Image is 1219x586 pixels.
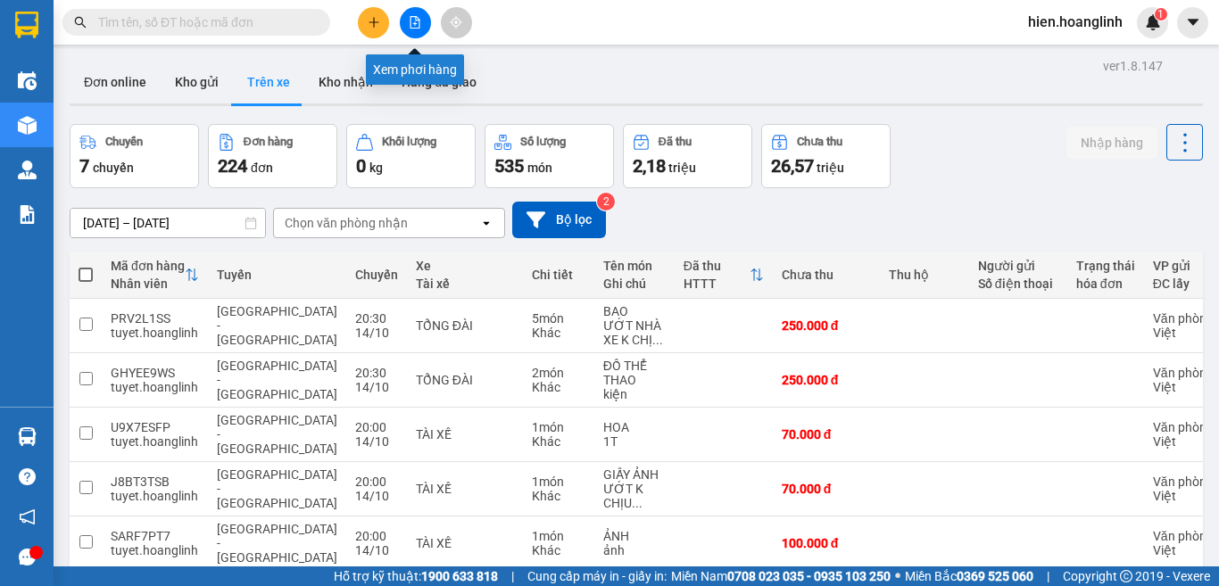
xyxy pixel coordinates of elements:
[93,161,134,175] span: chuyến
[369,161,383,175] span: kg
[511,566,514,586] span: |
[217,413,337,456] span: [GEOGRAPHIC_DATA] - [GEOGRAPHIC_DATA]
[603,359,666,387] div: ĐỒ THỂ THAO
[532,326,585,340] div: Khác
[111,489,199,503] div: tuyet.hoanglinh
[111,434,199,449] div: tuyet.hoanglinh
[217,359,337,401] span: [GEOGRAPHIC_DATA] - [GEOGRAPHIC_DATA]
[761,124,891,188] button: Chưa thu26,57 triệu
[1145,14,1161,30] img: icon-new-feature
[416,318,514,333] div: TỔNG ĐÀI
[1076,259,1135,273] div: Trạng thái
[532,366,585,380] div: 2 món
[1157,8,1164,21] span: 1
[217,268,337,282] div: Tuyến
[285,214,408,232] div: Chọn văn phòng nhận
[603,387,666,401] div: kiện
[19,468,36,485] span: question-circle
[782,373,871,387] div: 250.000 đ
[603,420,666,434] div: HOA
[355,475,398,489] div: 20:00
[532,475,585,489] div: 1 món
[70,61,161,103] button: Đơn online
[244,136,293,148] div: Đơn hàng
[797,136,842,148] div: Chưa thu
[111,311,199,326] div: PRV2L1SS
[368,16,380,29] span: plus
[782,427,871,442] div: 70.000 đ
[494,155,524,177] span: 535
[895,573,900,580] span: ⚪️
[355,311,398,326] div: 20:30
[416,482,514,496] div: TÀI XẾ
[623,124,752,188] button: Đã thu2,18 triệu
[659,136,692,148] div: Đã thu
[479,216,493,230] svg: open
[597,193,615,210] sup: 2
[782,482,871,496] div: 70.000 đ
[356,155,366,177] span: 0
[355,543,398,557] div: 14/10
[346,124,476,188] button: Khối lượng0kg
[421,569,498,583] strong: 1900 633 818
[782,536,871,550] div: 100.000 đ
[978,259,1058,273] div: Người gửi
[889,268,960,282] div: Thu hộ
[532,380,585,394] div: Khác
[671,566,891,586] span: Miền Nam
[684,259,750,273] div: Đã thu
[105,136,143,148] div: Chuyến
[527,161,552,175] span: món
[603,482,666,510] div: ƯỚT K CHỊU TRÁCH NHIỆM
[633,155,666,177] span: 2,18
[208,124,337,188] button: Đơn hàng224đơn
[355,420,398,434] div: 20:00
[668,161,696,175] span: triệu
[450,16,462,29] span: aim
[15,12,38,38] img: logo-vxr
[603,467,666,482] div: GIẤY ẢNH
[978,276,1058,291] div: Số điện thoại
[532,489,585,503] div: Khác
[632,496,643,510] span: ...
[532,268,585,282] div: Chi tiết
[603,434,666,449] div: 1T
[520,136,566,148] div: Số lượng
[485,124,614,188] button: Số lượng535món
[532,543,585,557] div: Khác
[727,569,891,583] strong: 0708 023 035 - 0935 103 250
[111,543,199,557] div: tuyet.hoanglinh
[675,252,773,299] th: Toggle SortBy
[532,420,585,434] div: 1 món
[1103,56,1163,76] div: ver 1.8.147
[532,529,585,543] div: 1 món
[18,116,37,135] img: warehouse-icon
[70,209,265,237] input: Select a date range.
[18,427,37,446] img: warehouse-icon
[416,259,514,273] div: Xe
[782,318,871,333] div: 250.000 đ
[111,326,199,340] div: tuyet.hoanglinh
[18,161,37,179] img: warehouse-icon
[251,161,273,175] span: đơn
[79,155,89,177] span: 7
[74,16,87,29] span: search
[70,124,199,188] button: Chuyến7chuyến
[355,489,398,503] div: 14/10
[512,202,606,238] button: Bộ lọc
[416,427,514,442] div: TÀI XẾ
[217,304,337,347] span: [GEOGRAPHIC_DATA] - [GEOGRAPHIC_DATA]
[111,529,199,543] div: SARF7PT7
[400,7,431,38] button: file-add
[603,318,666,347] div: ƯỚT NHÀ XE K CHỊU TRÁCH NHIỆM
[1185,14,1201,30] span: caret-down
[603,276,666,291] div: Ghi chú
[782,268,871,282] div: Chưa thu
[18,71,37,90] img: warehouse-icon
[532,311,585,326] div: 5 món
[603,259,666,273] div: Tên món
[1066,127,1157,159] button: Nhập hàng
[111,475,199,489] div: J8BT3TSB
[1014,11,1137,33] span: hien.hoanglinh
[355,326,398,340] div: 14/10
